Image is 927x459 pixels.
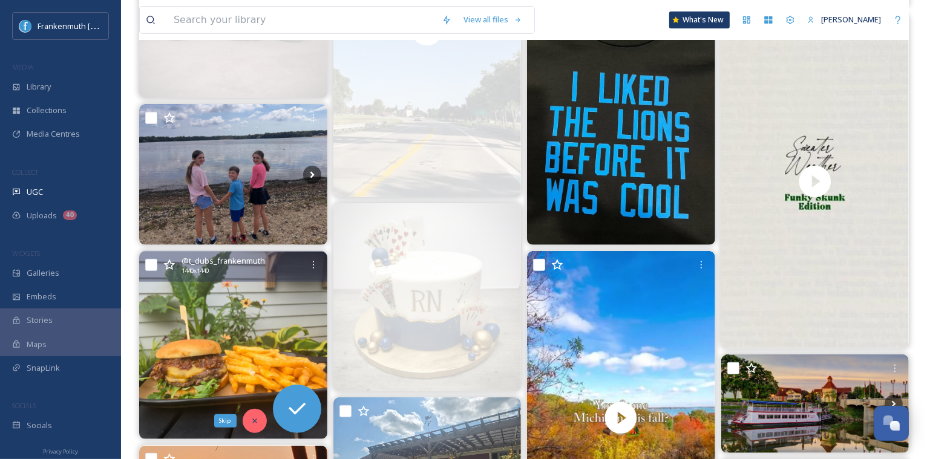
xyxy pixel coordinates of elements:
[182,267,209,275] span: 1440 x 1440
[821,14,881,25] span: [PERSON_NAME]
[27,362,60,374] span: SnapLink
[12,168,38,177] span: COLLECT
[27,314,53,326] span: Stories
[19,20,31,32] img: Social%20Media%20PFP%202025.jpg
[43,448,78,455] span: Privacy Policy
[12,249,40,258] span: WIDGETS
[12,401,36,410] span: SOCIALS
[527,10,715,245] img: Is this you? We have always stuck by our team.
[27,186,43,198] span: UGC
[457,8,528,31] a: View all files
[168,7,436,33] input: Search your library
[38,20,129,31] span: Frankenmuth [US_STATE]
[27,291,56,302] span: Embeds
[27,105,67,116] span: Collections
[139,252,327,440] img: 🔥 Weekend Chef’s Special! 🔥 Sink your teeth into our mouthwatering Smashburger with savory bacon ...
[27,267,59,279] span: Galleries
[214,414,237,428] div: Skip
[43,443,78,458] a: Privacy Policy
[801,8,887,31] a: [PERSON_NAME]
[721,14,909,348] img: thumbnail
[333,203,522,391] img: 🃏
[27,81,51,93] span: Library
[27,210,57,221] span: Uploads
[27,128,80,140] span: Media Centres
[139,104,327,245] img: ✨ A little piece of Lake Ronkonkoma history ✨ This afternoon I spent some time with my kids at La...
[182,255,265,267] span: @ t_dubs_frankenmuth
[27,420,52,431] span: Socials
[874,406,909,441] button: Open Chat
[12,62,33,71] span: MEDIA
[63,210,77,220] div: 40
[721,354,909,453] img: #SundaySpotlight Frankenmuth, MI Michigan's Little Bavaria 🎄Experience year-round Christmas magic...
[669,11,730,28] a: What's New
[27,339,47,350] span: Maps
